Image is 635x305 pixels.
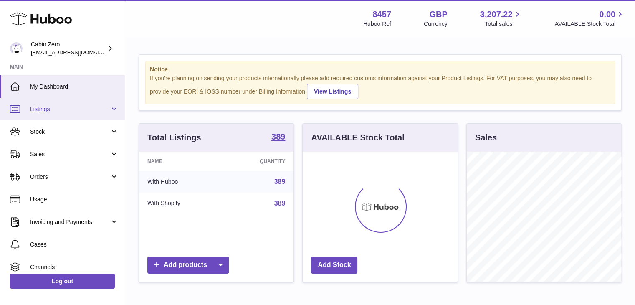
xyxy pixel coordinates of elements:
span: Usage [30,196,119,203]
img: internalAdmin-8457@internal.huboo.com [10,42,23,55]
a: 389 [274,178,286,185]
a: Log out [10,274,115,289]
strong: 389 [271,132,285,141]
span: Cases [30,241,119,249]
div: Cabin Zero [31,41,106,56]
h3: AVAILABLE Stock Total [311,132,404,143]
span: Stock [30,128,110,136]
td: With Huboo [139,171,223,193]
span: [EMAIL_ADDRESS][DOMAIN_NAME] [31,49,123,56]
span: Orders [30,173,110,181]
span: 3,207.22 [480,9,513,20]
span: Channels [30,263,119,271]
h3: Total Listings [147,132,201,143]
strong: GBP [429,9,447,20]
a: 389 [274,200,286,207]
strong: Notice [150,66,610,74]
span: Sales [30,150,110,158]
h3: Sales [475,132,497,143]
a: 389 [271,132,285,142]
td: With Shopify [139,193,223,214]
span: 0.00 [599,9,615,20]
span: Total sales [485,20,522,28]
strong: 8457 [372,9,391,20]
a: View Listings [307,84,358,99]
span: AVAILABLE Stock Total [554,20,625,28]
a: 0.00 AVAILABLE Stock Total [554,9,625,28]
th: Name [139,152,223,171]
a: Add products [147,257,229,274]
div: Currency [424,20,448,28]
span: Invoicing and Payments [30,218,110,226]
a: 3,207.22 Total sales [480,9,522,28]
div: Huboo Ref [363,20,391,28]
a: Add Stock [311,257,357,274]
span: My Dashboard [30,83,119,91]
span: Listings [30,105,110,113]
th: Quantity [223,152,294,171]
div: If you're planning on sending your products internationally please add required customs informati... [150,74,610,99]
